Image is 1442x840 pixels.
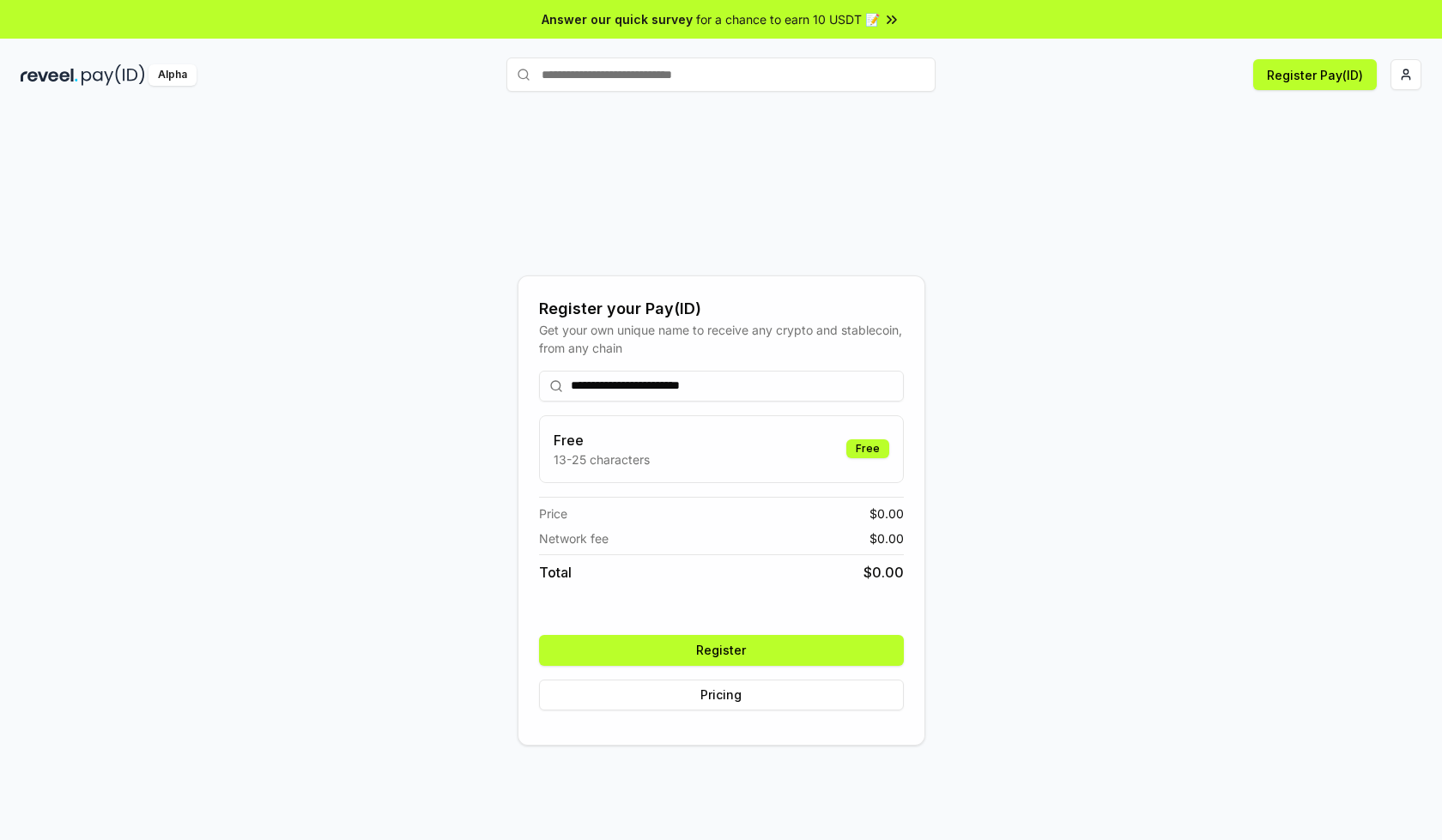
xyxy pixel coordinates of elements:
img: reveel_dark [21,64,78,86]
div: Register your Pay(ID) [539,297,904,321]
img: pay_id [82,64,145,86]
div: Free [846,439,889,458]
p: 13-25 characters [554,450,650,468]
div: Get your own unique name to receive any crypto and stablecoin, from any chain [539,321,904,357]
button: Pricing [539,680,904,710]
span: Answer our quick survey [542,10,693,28]
span: Network fee [539,529,609,547]
button: Register Pay(ID) [1253,59,1377,90]
span: $ 0.00 [863,562,904,583]
span: Price [539,505,567,523]
h3: Free [554,430,650,450]
span: Total [539,562,572,583]
button: Register [539,635,904,666]
span: $ 0.00 [869,505,904,523]
span: for a chance to earn 10 USDT 📝 [696,10,880,28]
div: Alpha [148,64,197,86]
span: $ 0.00 [869,529,904,547]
